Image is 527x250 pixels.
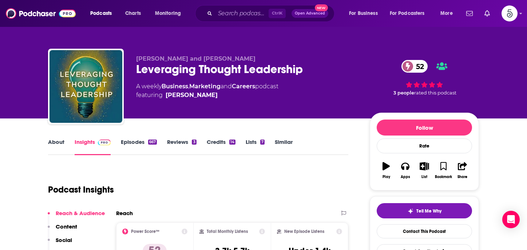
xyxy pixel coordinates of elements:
[90,8,112,19] span: Podcasts
[136,91,278,100] span: featuring
[120,8,145,19] a: Charts
[415,157,434,184] button: List
[421,175,427,179] div: List
[131,229,159,234] h2: Power Score™
[246,138,265,155] a: Lists7
[116,210,133,217] h2: Reach
[56,223,77,230] p: Content
[150,8,190,19] button: open menu
[502,5,518,21] button: Show profile menu
[75,138,111,155] a: InsightsPodchaser Pro
[385,8,435,19] button: open menu
[502,5,518,21] span: Logged in as Spiral5-G2
[414,90,456,96] span: rated this podcast
[125,8,141,19] span: Charts
[377,138,472,153] div: Rate
[295,12,325,15] span: Open Advanced
[377,120,472,136] button: Follow
[502,211,520,228] div: Open Intercom Messenger
[56,237,72,243] p: Social
[269,9,286,18] span: Ctrl K
[48,223,77,237] button: Content
[344,8,387,19] button: open menu
[121,138,157,155] a: Episodes667
[377,157,396,184] button: Play
[390,8,425,19] span: For Podcasters
[416,208,441,214] span: Tell Me Why
[48,138,64,155] a: About
[221,83,232,90] span: and
[260,140,265,145] div: 7
[396,157,415,184] button: Apps
[189,83,221,90] a: Marketing
[383,175,390,179] div: Play
[215,8,269,19] input: Search podcasts, credits, & more...
[463,7,476,20] a: Show notifications dropdown
[434,157,453,184] button: Bookmark
[409,60,428,73] span: 52
[166,91,218,100] div: [PERSON_NAME]
[457,175,467,179] div: Share
[48,237,72,250] button: Social
[188,83,189,90] span: ,
[85,8,121,19] button: open menu
[202,5,341,22] div: Search podcasts, credits, & more...
[229,140,235,145] div: 14
[162,83,188,90] a: Business
[315,4,328,11] span: New
[435,175,452,179] div: Bookmark
[377,203,472,218] button: tell me why sparkleTell Me Why
[393,90,414,96] span: 3 people
[435,8,462,19] button: open menu
[275,138,293,155] a: Similar
[401,60,428,73] a: 52
[232,83,255,90] a: Careers
[401,175,410,179] div: Apps
[349,8,378,19] span: For Business
[377,224,472,238] a: Contact This Podcast
[49,50,122,123] img: Leveraging Thought Leadership
[56,210,105,217] p: Reach & Audience
[292,9,328,18] button: Open AdvancedNew
[48,184,114,195] h1: Podcast Insights
[284,229,324,234] h2: New Episode Listens
[155,8,181,19] span: Monitoring
[408,208,413,214] img: tell me why sparkle
[148,140,157,145] div: 667
[370,55,479,100] div: 52 3 peoplerated this podcast
[136,82,278,100] div: A weekly podcast
[207,138,235,155] a: Credits14
[502,5,518,21] img: User Profile
[48,210,105,223] button: Reach & Audience
[482,7,493,20] a: Show notifications dropdown
[453,157,472,184] button: Share
[440,8,453,19] span: More
[192,140,196,145] div: 3
[136,55,255,62] span: [PERSON_NAME] and [PERSON_NAME]
[98,140,111,145] img: Podchaser Pro
[207,229,248,234] h2: Total Monthly Listens
[167,138,196,155] a: Reviews3
[6,7,76,20] img: Podchaser - Follow, Share and Rate Podcasts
